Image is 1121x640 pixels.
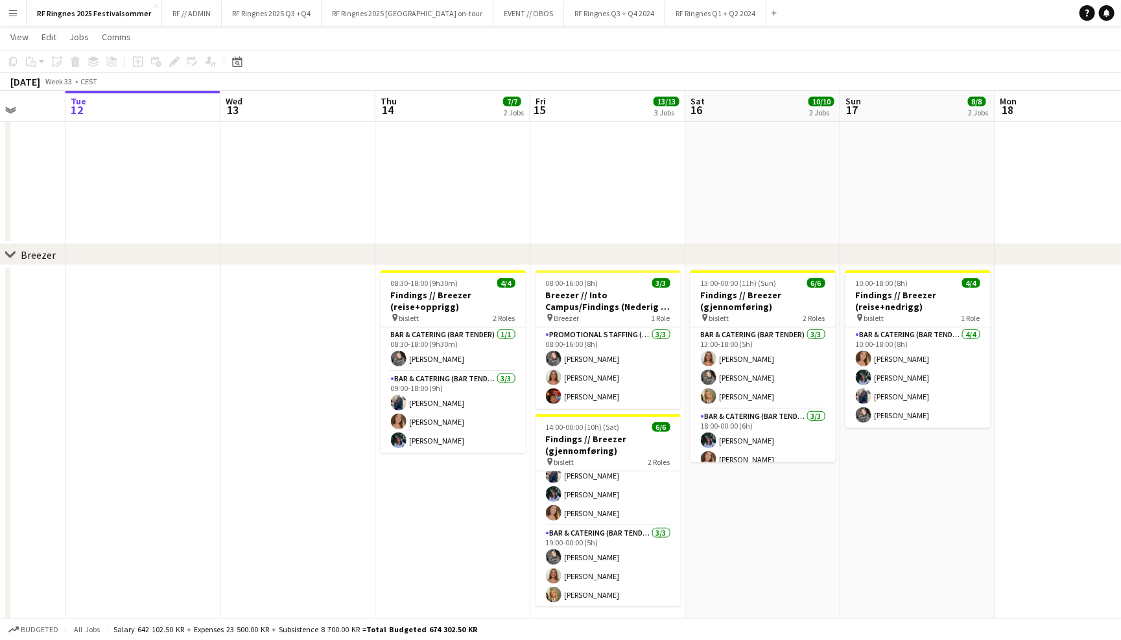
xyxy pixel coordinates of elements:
app-job-card: 10:00-18:00 (8h)4/4Findings // Breezer (reise+nedrigg) bislett1 RoleBar & Catering (Bar Tender)4/... [845,270,991,428]
span: Wed [226,95,242,107]
span: 6/6 [652,422,670,432]
span: 13:00-00:00 (11h) (Sun) [701,278,777,288]
span: 8/8 [968,97,986,106]
app-job-card: 14:00-00:00 (10h) (Sat)6/6Findings // Breezer (gjennomføring) bislett2 RolesBar & Catering (Bar T... [536,414,681,606]
span: Breezer [554,313,580,323]
span: 4/4 [962,278,980,288]
div: 3 Jobs [654,108,679,117]
span: bislett [864,313,884,323]
app-card-role: Bar & Catering (Bar Tender)3/318:00-00:00 (6h)[PERSON_NAME][PERSON_NAME] [690,409,836,491]
h3: Findings // Breezer (gjennomføring) [536,433,681,456]
span: 10:00-18:00 (8h) [856,278,908,288]
span: Edit [41,31,56,43]
div: 2 Jobs [809,108,834,117]
span: bislett [399,313,419,323]
div: Breezer [21,248,56,261]
span: Sat [690,95,705,107]
h3: Findings // Breezer (gjennomføring) [690,289,836,313]
span: 6/6 [807,278,825,288]
span: 13/13 [654,97,679,106]
button: Budgeted [6,622,60,637]
div: Salary 642 102.50 KR + Expenses 23 500.00 KR + Subsistence 8 700.00 KR = [113,624,477,634]
app-card-role: Bar & Catering (Bar Tender)1/108:30-18:00 (9h30m)[PERSON_NAME] [381,327,526,372]
button: EVENT // OBOS [493,1,564,26]
span: 4/4 [497,278,515,288]
span: Budgeted [21,625,58,634]
h3: Findings // Breezer (reise+nedrigg) [845,289,991,313]
span: Fri [536,95,546,107]
span: bislett [554,457,574,467]
button: RF Ringnes Q1 + Q2 2024 [665,1,766,26]
span: Thu [381,95,397,107]
app-card-role: Bar & Catering (Bar Tender)3/313:00-18:00 (5h)[PERSON_NAME][PERSON_NAME][PERSON_NAME] [690,327,836,409]
span: bislett [709,313,729,323]
span: 1 Role [652,313,670,323]
span: Comms [102,31,131,43]
span: 13 [224,102,242,117]
a: Comms [97,29,136,45]
app-job-card: 13:00-00:00 (11h) (Sun)6/6Findings // Breezer (gjennomføring) bislett2 RolesBar & Catering (Bar T... [690,270,836,462]
span: 18 [998,102,1017,117]
div: 2 Jobs [969,108,989,117]
a: Jobs [64,29,94,45]
span: 7/7 [503,97,521,106]
span: 2 Roles [648,457,670,467]
button: RF Ringnes 2025 Festivalsommer [27,1,162,26]
span: All jobs [71,624,102,634]
span: 1 Role [962,313,980,323]
a: View [5,29,34,45]
button: RF Ringnes Q3 + Q4 2024 [564,1,665,26]
span: 2 Roles [493,313,515,323]
span: Sun [845,95,861,107]
span: 08:30-18:00 (9h30m) [391,278,458,288]
button: RF // ADMIN [162,1,222,26]
span: 14:00-00:00 (10h) (Sat) [546,422,620,432]
span: 16 [689,102,705,117]
span: Total Budgeted 674 302.50 KR [366,624,477,634]
span: Week 33 [43,77,75,86]
span: 3/3 [652,278,670,288]
h3: Breezer // Into Campus/Findings (Nederig + Opprigg) [536,289,681,313]
span: Tue [71,95,86,107]
app-job-card: 08:00-16:00 (8h)3/3Breezer // Into Campus/Findings (Nederig + Opprigg) Breezer1 RolePromotional S... [536,270,681,409]
app-card-role: Bar & Catering (Bar Tender)3/314:00-19:00 (5h)[PERSON_NAME][PERSON_NAME][PERSON_NAME] [536,444,681,526]
span: 17 [844,102,861,117]
button: RF Ringnes 2025 Q3 +Q4 [222,1,322,26]
a: Edit [36,29,62,45]
app-card-role: Promotional Staffing (Brand Ambassadors)3/308:00-16:00 (8h)[PERSON_NAME][PERSON_NAME][PERSON_NAME] [536,327,681,409]
span: 15 [534,102,546,117]
app-card-role: Bar & Catering (Bar Tender)4/410:00-18:00 (8h)[PERSON_NAME][PERSON_NAME][PERSON_NAME][PERSON_NAME] [845,327,991,428]
span: 2 Roles [803,313,825,323]
span: 12 [69,102,86,117]
span: 14 [379,102,397,117]
span: View [10,31,29,43]
app-job-card: 08:30-18:00 (9h30m)4/4Findings // Breezer (reise+opprigg) bislett2 RolesBar & Catering (Bar Tende... [381,270,526,453]
span: Mon [1000,95,1017,107]
span: 10/10 [808,97,834,106]
span: 08:00-16:00 (8h) [546,278,598,288]
app-card-role: Bar & Catering (Bar Tender)3/309:00-18:00 (9h)[PERSON_NAME][PERSON_NAME][PERSON_NAME] [381,372,526,453]
div: 2 Jobs [504,108,524,117]
div: CEST [80,77,97,86]
button: RF Ringnes 2025 [GEOGRAPHIC_DATA] on-tour [322,1,493,26]
h3: Findings // Breezer (reise+opprigg) [381,289,526,313]
span: Jobs [69,31,89,43]
div: [DATE] [10,75,40,88]
app-card-role: Bar & Catering (Bar Tender)3/319:00-00:00 (5h)[PERSON_NAME][PERSON_NAME][PERSON_NAME] [536,526,681,608]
